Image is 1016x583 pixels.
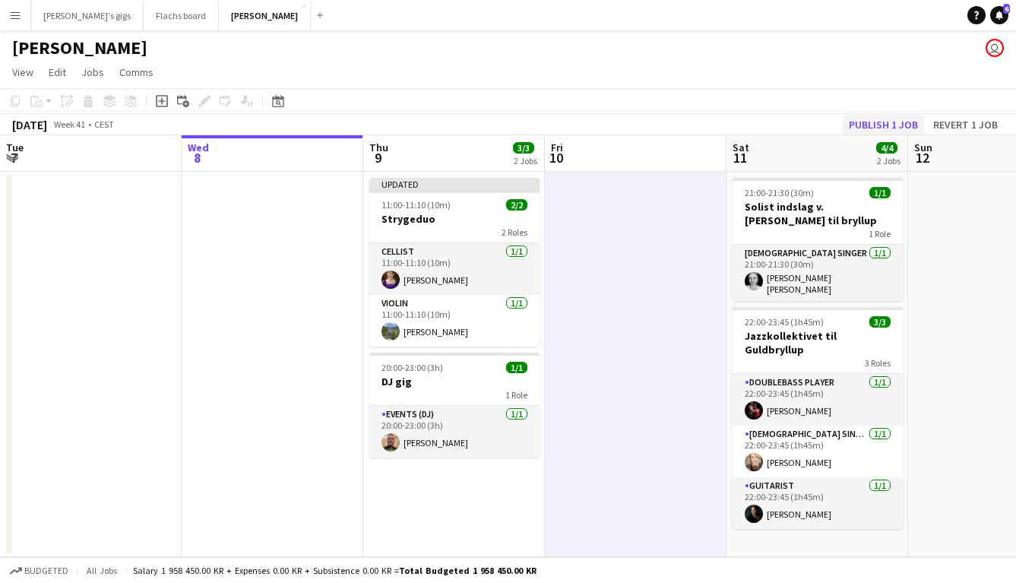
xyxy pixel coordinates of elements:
[49,65,66,79] span: Edit
[367,149,388,166] span: 9
[12,36,147,59] h1: [PERSON_NAME]
[12,65,33,79] span: View
[133,565,536,576] div: Salary 1 958 450.00 KR + Expenses 0.00 KR + Subsistence 0.00 KR =
[733,374,903,426] app-card-role: Doublebass Player1/122:00-23:45 (1h45m)[PERSON_NAME]
[514,155,537,166] div: 2 Jobs
[865,357,891,369] span: 3 Roles
[745,187,814,198] span: 21:00-21:30 (30m)
[733,477,903,529] app-card-role: Guitarist1/122:00-23:45 (1h45m)[PERSON_NAME]
[369,141,388,154] span: Thu
[381,362,443,373] span: 20:00-23:00 (3h)
[12,117,47,132] div: [DATE]
[4,149,24,166] span: 7
[733,178,903,301] app-job-card: 21:00-21:30 (30m)1/1Solist indslag v. [PERSON_NAME] til bryllup1 Role[DEMOGRAPHIC_DATA] Singer1/1...
[733,426,903,477] app-card-role: [DEMOGRAPHIC_DATA] Singer1/122:00-23:45 (1h45m)[PERSON_NAME]
[877,155,900,166] div: 2 Jobs
[549,149,563,166] span: 10
[369,212,540,226] h3: Strygeduo
[81,65,104,79] span: Jobs
[990,6,1008,24] a: 6
[24,566,68,576] span: Budgeted
[31,1,144,30] button: [PERSON_NAME]'s gigs
[505,389,527,401] span: 1 Role
[369,375,540,388] h3: DJ gig
[6,62,40,82] a: View
[6,141,24,154] span: Tue
[75,62,110,82] a: Jobs
[188,141,209,154] span: Wed
[733,141,749,154] span: Sat
[369,406,540,458] app-card-role: Events (DJ)1/120:00-23:00 (3h)[PERSON_NAME]
[745,316,824,328] span: 22:00-23:45 (1h45m)
[869,316,891,328] span: 3/3
[185,149,209,166] span: 8
[506,362,527,373] span: 1/1
[733,245,903,301] app-card-role: [DEMOGRAPHIC_DATA] Singer1/121:00-21:30 (30m)[PERSON_NAME] [PERSON_NAME]
[843,115,924,135] button: Publish 1 job
[381,199,451,211] span: 11:00-11:10 (10m)
[43,62,72,82] a: Edit
[869,228,891,239] span: 1 Role
[502,227,527,238] span: 2 Roles
[369,178,540,190] div: Updated
[94,119,114,130] div: CEST
[912,149,932,166] span: 12
[369,353,540,458] app-job-card: 20:00-23:00 (3h)1/1DJ gig1 RoleEvents (DJ)1/120:00-23:00 (3h)[PERSON_NAME]
[369,295,540,347] app-card-role: Violin1/111:00-11:10 (10m)[PERSON_NAME]
[927,115,1004,135] button: Revert 1 job
[506,199,527,211] span: 2/2
[733,307,903,529] app-job-card: 22:00-23:45 (1h45m)3/3Jazzkollektivet til Guldbryllup3 RolesDoublebass Player1/122:00-23:45 (1h45...
[144,1,219,30] button: Flachs board
[914,141,932,154] span: Sun
[733,200,903,227] h3: Solist indslag v. [PERSON_NAME] til bryllup
[113,62,160,82] a: Comms
[119,65,154,79] span: Comms
[551,141,563,154] span: Fri
[50,119,88,130] span: Week 41
[219,1,311,30] button: [PERSON_NAME]
[399,565,536,576] span: Total Budgeted 1 958 450.00 KR
[8,562,71,579] button: Budgeted
[986,39,1004,57] app-user-avatar: Asger Søgaard Hajslund
[513,142,534,154] span: 3/3
[730,149,749,166] span: 11
[369,178,540,347] app-job-card: Updated11:00-11:10 (10m)2/2Strygeduo2 RolesCellist1/111:00-11:10 (10m)[PERSON_NAME]Violin1/111:00...
[869,187,891,198] span: 1/1
[369,243,540,295] app-card-role: Cellist1/111:00-11:10 (10m)[PERSON_NAME]
[876,142,897,154] span: 4/4
[84,565,120,576] span: All jobs
[1003,4,1010,14] span: 6
[733,329,903,356] h3: Jazzkollektivet til Guldbryllup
